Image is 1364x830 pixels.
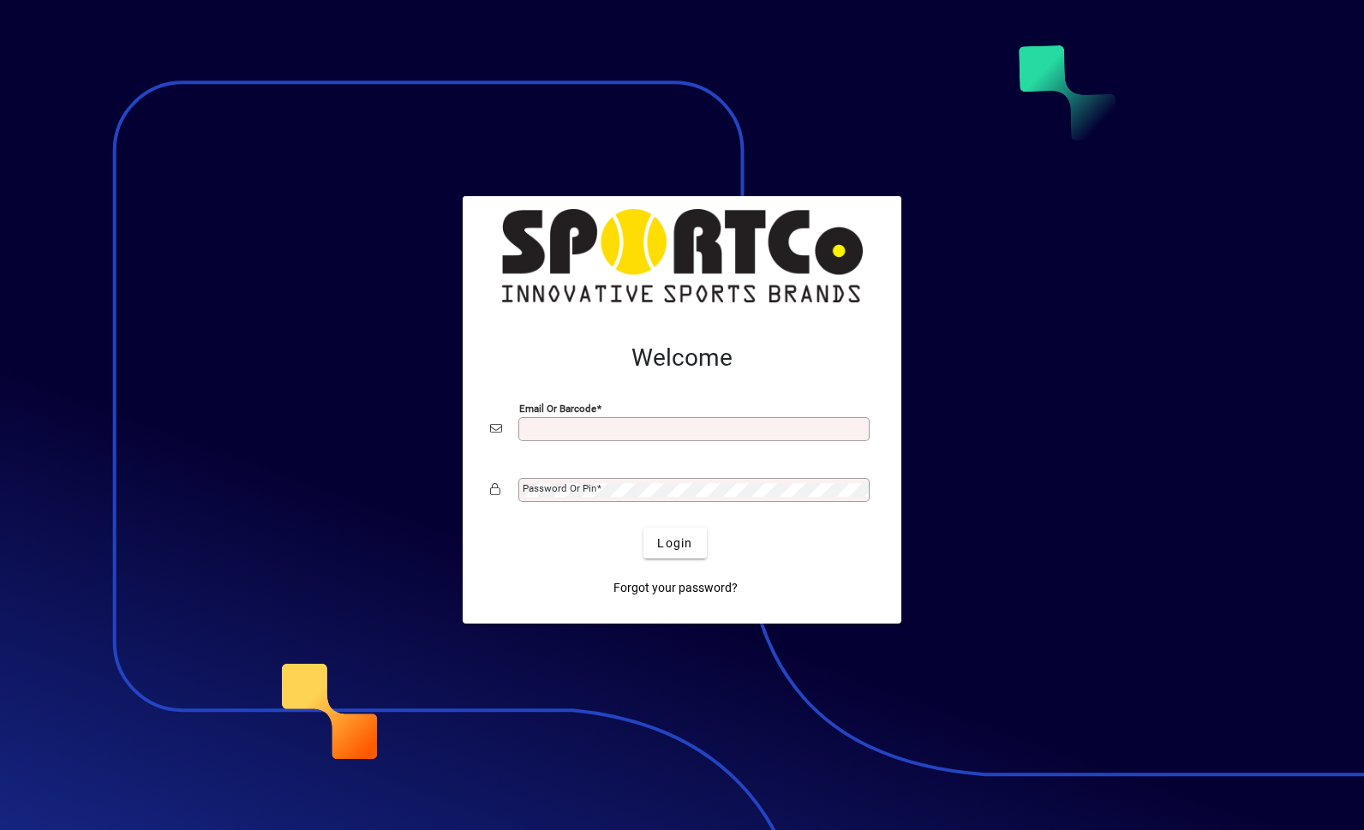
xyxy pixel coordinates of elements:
span: Forgot your password? [613,579,738,597]
mat-label: Email or Barcode [519,403,596,415]
a: Forgot your password? [607,572,745,603]
button: Login [643,528,706,558]
h2: Welcome [490,343,874,373]
mat-label: Password or Pin [523,482,596,494]
span: Login [657,534,692,552]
